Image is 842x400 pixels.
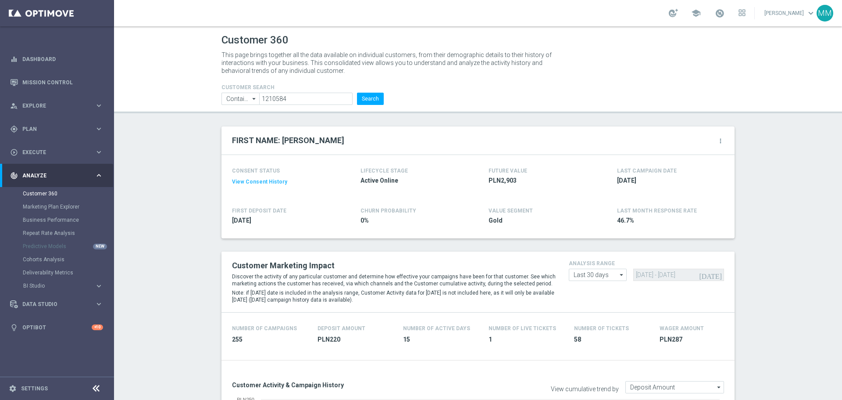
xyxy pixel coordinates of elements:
[22,173,95,178] span: Analyze
[23,283,86,288] span: BI Studio
[617,216,720,225] span: 46.7%
[10,324,18,332] i: lightbulb
[95,125,103,133] i: keyboard_arrow_right
[360,168,408,174] h4: LIFECYCLE STAGE
[660,325,704,332] h4: Wager Amount
[22,71,103,94] a: Mission Control
[23,282,103,289] button: BI Studio keyboard_arrow_right
[23,213,113,227] div: Business Performance
[10,125,18,133] i: gps_fixed
[23,200,113,213] div: Marketing Plan Explorer
[221,51,559,75] p: This page brings together all the data available on individual customers, from their demographic ...
[232,325,297,332] h4: Number of Campaigns
[23,269,91,276] a: Deliverability Metrics
[806,8,816,18] span: keyboard_arrow_down
[360,216,463,225] span: 0%
[551,386,619,393] label: View cumulative trend by
[318,325,365,332] h4: Deposit Amount
[23,187,113,200] div: Customer 360
[221,34,735,47] h1: Customer 360
[232,260,556,271] h2: Customer Marketing Impact
[617,168,677,174] h4: LAST CAMPAIGN DATE
[10,324,103,331] button: lightbulb Optibot +10
[9,385,17,393] i: settings
[817,5,833,22] div: MM
[23,230,91,237] a: Repeat Rate Analysis
[489,168,527,174] h4: FUTURE VALUE
[10,102,103,109] button: person_search Explore keyboard_arrow_right
[22,103,95,108] span: Explore
[232,135,344,146] h2: FIRST NAME: [PERSON_NAME]
[22,316,92,339] a: Optibot
[691,8,701,18] span: school
[23,283,95,288] div: BI Studio
[10,316,103,339] div: Optibot
[232,168,335,174] h4: CONSENT STATUS
[21,386,48,391] a: Settings
[22,47,103,71] a: Dashboard
[232,289,556,303] p: Note: if [DATE] date is included in the analysis range, Customer Activity data for [DATE] is not ...
[250,93,259,105] i: arrow_drop_down
[10,126,103,133] div: gps_fixed Plan keyboard_arrow_right
[23,240,113,253] div: Predictive Models
[10,55,18,63] i: equalizer
[357,93,384,105] button: Search
[95,101,103,110] i: keyboard_arrow_right
[10,149,103,156] button: play_circle_outline Execute keyboard_arrow_right
[22,302,95,307] span: Data Studio
[232,178,287,186] button: View Consent History
[93,244,107,249] div: NEW
[10,172,95,180] div: Analyze
[574,335,649,344] span: 58
[23,216,91,223] a: Business Performance
[574,325,629,332] h4: Number Of Tickets
[259,93,353,105] input: Enter CID, Email, name or phone
[221,84,384,90] h4: CUSTOMER SEARCH
[10,148,18,156] i: play_circle_outline
[92,324,103,330] div: +10
[489,216,591,225] span: Gold
[23,190,91,197] a: Customer 360
[10,56,103,63] button: equalizer Dashboard
[232,335,307,344] span: 255
[617,269,626,281] i: arrow_drop_down
[717,137,724,144] i: more_vert
[489,325,556,332] h4: Number Of Live Tickets
[10,300,95,308] div: Data Studio
[10,125,95,133] div: Plan
[10,172,103,179] button: track_changes Analyze keyboard_arrow_right
[617,208,697,214] span: LAST MONTH RESPONSE RATE
[764,7,817,20] a: [PERSON_NAME]keyboard_arrow_down
[617,177,720,185] span: 2025-09-23
[318,335,392,344] span: PLN220
[23,266,113,279] div: Deliverability Metrics
[232,216,335,225] span: 2017-07-18
[23,253,113,266] div: Cohorts Analysis
[10,301,103,308] button: Data Studio keyboard_arrow_right
[569,260,724,267] h4: analysis range
[23,227,113,240] div: Repeat Rate Analysis
[232,381,471,389] h3: Customer Activity & Campaign History
[22,150,95,155] span: Execute
[660,335,735,344] span: PLN287
[403,325,470,332] h4: Number of Active Days
[489,208,533,214] h4: VALUE SEGMENT
[221,93,259,105] input: Contains
[95,282,103,290] i: keyboard_arrow_right
[10,79,103,86] button: Mission Control
[232,208,286,214] h4: FIRST DEPOSIT DATE
[10,102,18,110] i: person_search
[569,269,627,281] input: analysis range
[95,171,103,180] i: keyboard_arrow_right
[95,148,103,156] i: keyboard_arrow_right
[23,279,113,292] div: BI Studio
[360,177,463,185] span: Active Online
